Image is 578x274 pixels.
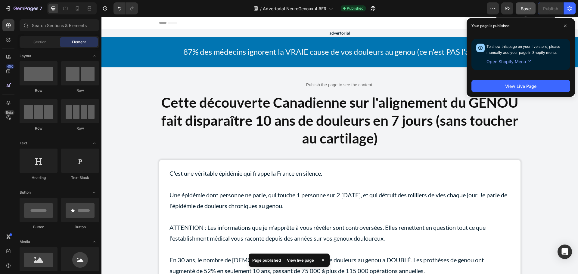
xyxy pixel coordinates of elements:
span: Media [20,239,30,245]
p: 7 [39,5,42,12]
div: Row [20,88,57,93]
div: View live page [283,256,318,264]
div: Row [20,126,57,131]
span: Advertorial NeuroGenoux 4 #FR [263,5,326,12]
div: Publish [543,5,558,12]
span: Section [33,39,46,45]
button: 7 [2,2,45,14]
button: Save [516,2,536,14]
div: Button [20,224,57,230]
span: Button [20,190,31,195]
div: View Live Page [505,83,536,89]
span: Text [20,140,27,146]
span: / [260,5,262,12]
div: Text Block [61,175,99,180]
div: Row [61,126,99,131]
div: Open Intercom Messenger [558,245,572,259]
div: Undo/Redo [113,2,138,14]
span: Published [347,6,363,11]
div: Row [61,88,99,93]
p: En 30 ans, le nombre de [DEMOGRAPHIC_DATA] souffrant de douleurs au genou a DOUBLÉ. Les prothèses... [68,238,409,259]
span: Toggle open [89,188,99,197]
span: Element [72,39,86,45]
span: Save [521,6,531,11]
p: Page published [252,257,281,263]
span: Toggle open [89,51,99,61]
input: Search Sections & Elements [20,19,99,31]
span: To show this page on your live store, please manually add your page in Shopify menu. [486,44,560,55]
span: Layout [20,53,31,59]
span: Toggle open [89,237,99,247]
div: Heading [20,175,57,180]
iframe: Design area [101,17,578,274]
p: Your page is published [471,23,509,29]
div: Button [61,224,99,230]
button: Publish [538,2,563,14]
button: View Live Page [471,80,570,92]
span: Open Shopify Menu [486,58,526,65]
div: Beta [5,110,14,115]
div: 450 [6,64,14,69]
span: Toggle open [89,138,99,148]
